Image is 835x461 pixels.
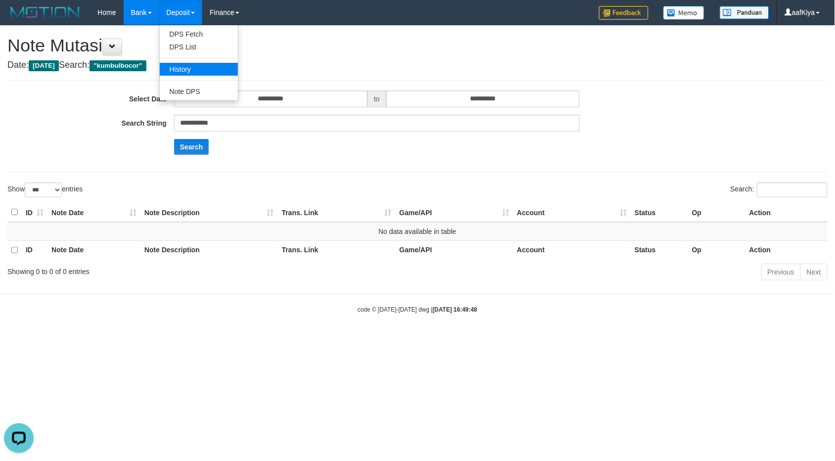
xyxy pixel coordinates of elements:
a: History [160,63,238,76]
th: Op [688,240,745,259]
h4: Date: Search: [7,60,828,70]
a: Next [800,264,828,280]
th: Note Description [140,240,278,259]
th: Action [745,240,828,259]
td: No data available in table [7,222,828,241]
strong: [DATE] 16:49:48 [433,306,477,313]
th: Account [513,240,631,259]
label: Show entries [7,183,83,197]
th: Note Date [47,240,140,259]
img: Button%20Memo.svg [663,6,705,20]
th: Op [688,203,745,222]
h1: Note Mutasi [7,36,828,55]
th: Trans. Link [278,240,396,259]
span: "kumbulbocor" [90,60,146,71]
img: panduan.png [720,6,769,19]
th: Status [631,203,688,222]
th: Game/API [396,240,513,259]
th: Trans. Link: activate to sort column ascending [278,203,396,222]
small: code © [DATE]-[DATE] dwg | [358,306,477,313]
button: Open LiveChat chat widget [4,4,34,34]
th: Game/API: activate to sort column ascending [396,203,513,222]
th: ID: activate to sort column ascending [22,203,47,222]
th: Status [631,240,688,259]
input: Search: [757,183,828,197]
th: Account: activate to sort column ascending [513,203,631,222]
a: Previous [761,264,801,280]
label: Search: [731,183,828,197]
span: to [368,91,386,107]
span: [DATE] [29,60,59,71]
img: Feedback.jpg [599,6,649,20]
select: Showentries [25,183,62,197]
button: Search [174,139,209,155]
th: Action [745,203,828,222]
th: Note Description: activate to sort column ascending [140,203,278,222]
div: Showing 0 to 0 of 0 entries [7,263,340,277]
th: Note Date: activate to sort column ascending [47,203,140,222]
a: Note DPS [160,85,238,98]
img: MOTION_logo.png [7,5,83,20]
a: DPS List [160,41,238,53]
a: DPS Fetch [160,28,238,41]
th: ID [22,240,47,259]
